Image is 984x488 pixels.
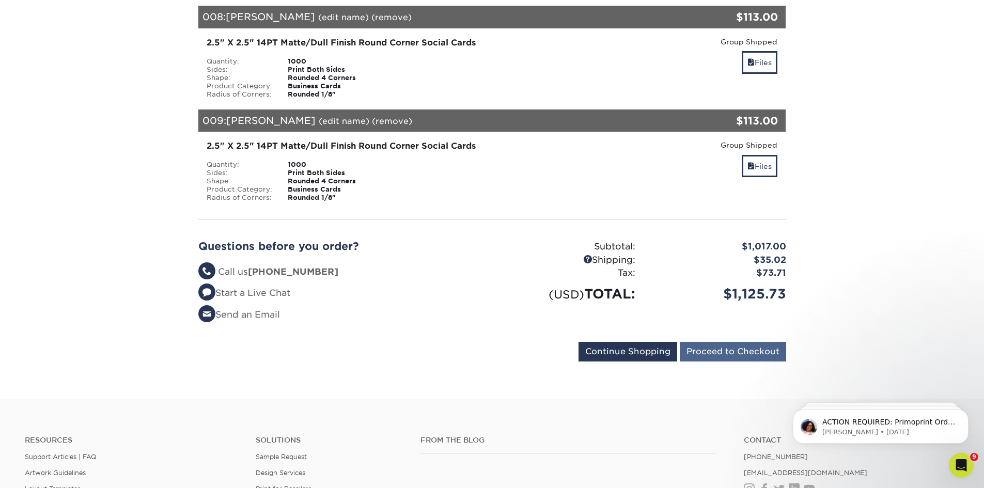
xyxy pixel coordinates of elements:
[256,469,305,477] a: Design Services
[372,116,412,126] a: (remove)
[744,436,959,445] a: Contact
[970,453,978,461] span: 9
[420,436,716,445] h4: From the Blog
[199,82,280,90] div: Product Category:
[199,161,280,169] div: Quantity:
[492,284,643,304] div: TOTAL:
[199,74,280,82] div: Shape:
[280,90,394,99] div: Rounded 1/8"
[949,453,974,478] iframe: Intercom live chat
[256,453,307,461] a: Sample Request
[280,194,394,202] div: Rounded 1/8"
[680,342,786,361] input: Proceed to Checkout
[199,177,280,185] div: Shape:
[226,11,315,22] span: [PERSON_NAME]
[199,57,280,66] div: Quantity:
[45,40,178,49] p: Message from Avery, sent 9w ago
[777,388,984,460] iframe: Intercom notifications message
[280,57,394,66] div: 1000
[248,266,338,277] strong: [PHONE_NUMBER]
[319,116,369,126] a: (edit name)
[318,12,369,22] a: (edit name)
[226,115,316,126] span: [PERSON_NAME]
[199,66,280,74] div: Sides:
[198,288,290,298] a: Start a Live Chat
[549,288,584,301] small: (USD)
[280,74,394,82] div: Rounded 4 Corners
[280,66,394,74] div: Print Both Sides
[198,240,485,253] h2: Questions before you order?
[643,254,794,267] div: $35.02
[579,342,677,361] input: Continue Shopping
[747,58,755,67] span: files
[199,169,280,177] div: Sides:
[280,185,394,194] div: Business Cards
[643,266,794,280] div: $73.71
[643,284,794,304] div: $1,125.73
[688,9,778,25] div: $113.00
[747,162,755,170] span: files
[25,436,240,445] h4: Resources
[256,436,405,445] h4: Solutions
[598,140,778,150] div: Group Shipped
[492,254,643,267] div: Shipping:
[207,140,582,152] div: 2.5" X 2.5" 14PT Matte/Dull Finish Round Corner Social Cards
[207,37,582,49] div: 2.5" X 2.5" 14PT Matte/Dull Finish Round Corner Social Cards
[598,37,778,47] div: Group Shipped
[198,6,688,28] div: 008:
[198,309,280,320] a: Send an Email
[744,469,867,477] a: [EMAIL_ADDRESS][DOMAIN_NAME]
[744,453,808,461] a: [PHONE_NUMBER]
[199,194,280,202] div: Radius of Corners:
[742,155,777,177] a: Files
[280,82,394,90] div: Business Cards
[492,266,643,280] div: Tax:
[280,177,394,185] div: Rounded 4 Corners
[280,169,394,177] div: Print Both Sides
[688,113,778,129] div: $113.00
[742,51,777,73] a: Files
[198,109,688,132] div: 009:
[492,240,643,254] div: Subtotal:
[280,161,394,169] div: 1000
[198,265,485,279] li: Call us
[371,12,412,22] a: (remove)
[643,240,794,254] div: $1,017.00
[45,30,178,316] span: ACTION REQUIRED: Primoprint Order 25722-35772-63667 Good morning [PERSON_NAME], Thank you for pla...
[199,90,280,99] div: Radius of Corners:
[199,185,280,194] div: Product Category:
